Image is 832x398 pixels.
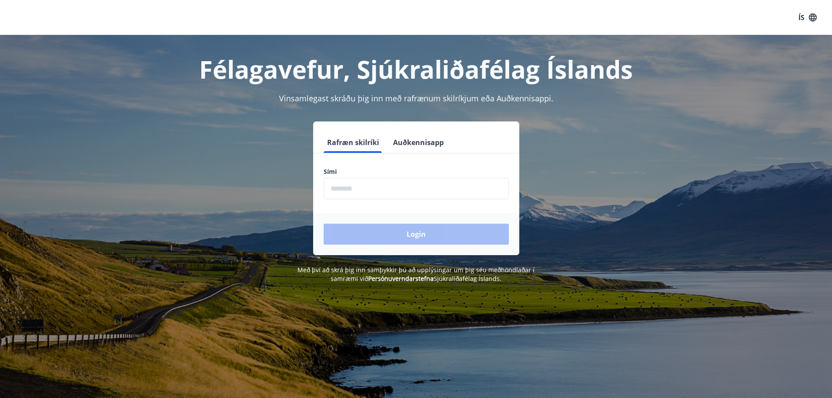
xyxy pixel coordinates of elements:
[112,52,720,86] h1: Félagavefur, Sjúkraliðafélag Íslands
[390,132,447,153] button: Auðkennisapp
[297,266,535,283] span: Með því að skrá þig inn samþykkir þú að upplýsingar um þig séu meðhöndlaðar í samræmi við Sjúkral...
[368,274,434,283] a: Persónuverndarstefna
[279,93,553,104] span: Vinsamlegast skráðu þig inn með rafrænum skilríkjum eða Auðkennisappi.
[324,167,509,176] label: Sími
[794,10,822,25] button: ÍS
[324,132,383,153] button: Rafræn skilríki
